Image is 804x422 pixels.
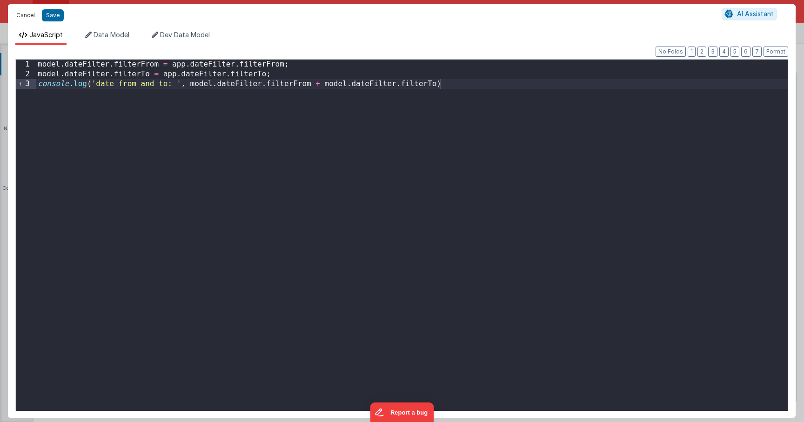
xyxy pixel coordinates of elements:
span: JavaScript [29,31,63,39]
button: 3 [708,47,717,57]
button: Cancel [12,9,40,22]
button: No Folds [656,47,686,57]
div: 2 [16,69,36,79]
div: 1 [16,60,36,69]
span: AI Assistant [737,10,774,18]
div: 3 [16,79,36,89]
button: 7 [752,47,762,57]
button: 4 [719,47,729,57]
button: 2 [697,47,706,57]
button: 1 [688,47,696,57]
span: Dev Data Model [160,31,210,39]
iframe: Marker.io feedback button [370,402,434,422]
button: 5 [730,47,739,57]
button: AI Assistant [722,8,777,20]
span: Data Model [94,31,129,39]
button: Format [764,47,788,57]
button: Save [42,9,64,21]
button: 6 [741,47,750,57]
